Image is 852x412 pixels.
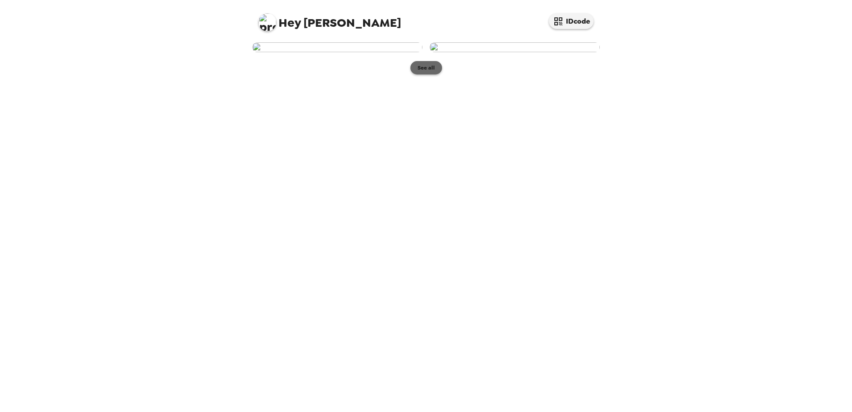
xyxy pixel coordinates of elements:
[258,13,276,31] img: profile pic
[430,42,600,52] img: user-276160
[410,61,442,74] button: See all
[549,13,594,29] button: IDcode
[279,15,301,31] span: Hey
[252,42,422,52] img: user-276346
[258,9,401,29] span: [PERSON_NAME]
